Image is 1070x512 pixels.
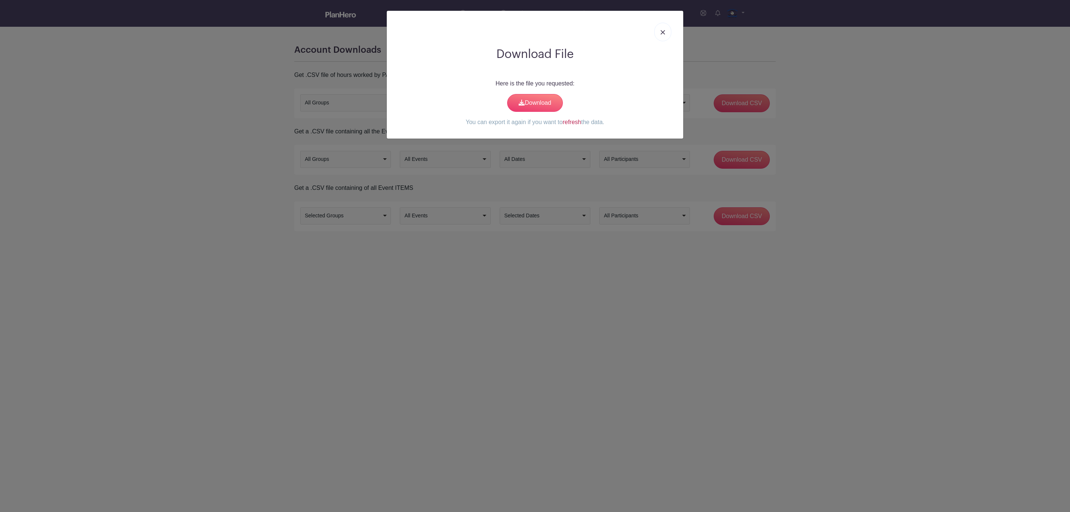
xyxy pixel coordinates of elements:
[562,119,581,125] a: refresh
[661,30,665,35] img: close_button-5f87c8562297e5c2d7936805f587ecaba9071eb48480494691a3f1689db116b3.svg
[393,47,677,61] h2: Download File
[393,118,677,127] p: You can export it again if you want to the data.
[507,94,563,112] a: Download
[393,79,677,88] p: Here is the file you requested:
